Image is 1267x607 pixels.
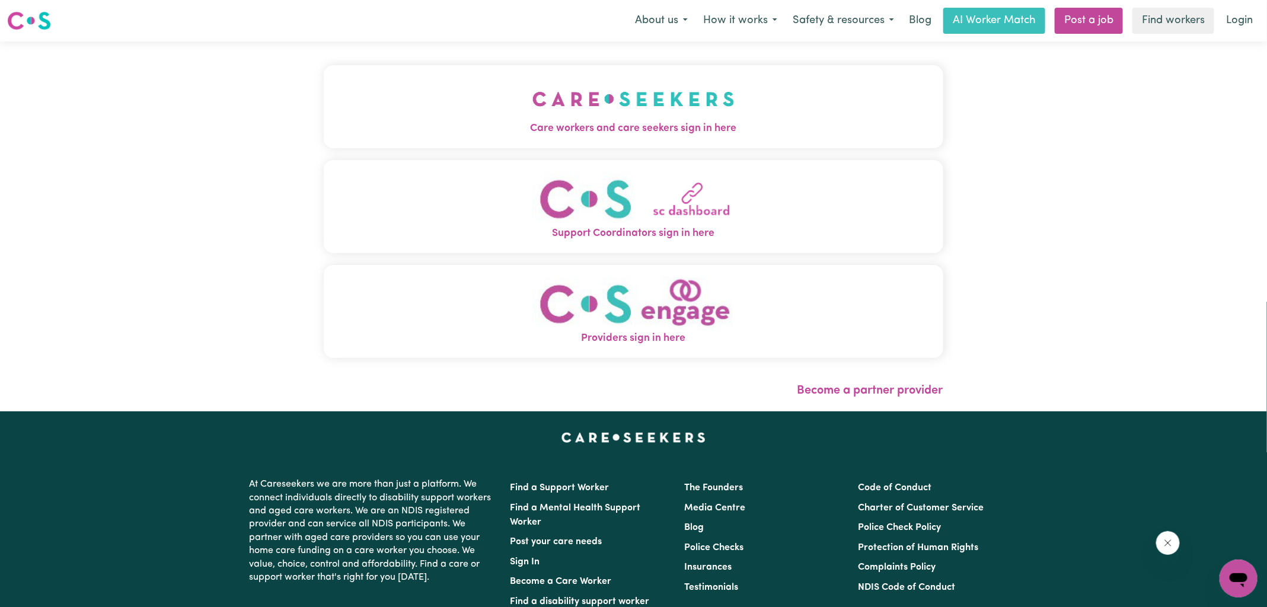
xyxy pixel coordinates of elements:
a: Police Checks [684,543,743,552]
button: How it works [695,8,785,33]
a: Careseekers home page [561,433,706,442]
a: The Founders [684,483,743,493]
button: Providers sign in here [324,265,943,358]
img: Careseekers logo [7,10,51,31]
a: Find a disability support worker [510,597,650,606]
a: Post a job [1055,8,1123,34]
span: Providers sign in here [324,331,943,346]
iframe: Button to launch messaging window [1220,560,1258,598]
a: Find workers [1132,8,1214,34]
a: Blog [902,8,939,34]
a: NDIS Code of Conduct [858,583,955,592]
a: Police Check Policy [858,523,941,532]
a: Post your care needs [510,537,602,547]
a: Code of Conduct [858,483,931,493]
a: Become a partner provider [797,385,943,397]
a: Login [1219,8,1260,34]
a: Testimonials [684,583,738,592]
a: Complaints Policy [858,563,936,572]
a: Find a Support Worker [510,483,609,493]
button: About us [627,8,695,33]
a: Blog [684,523,704,532]
a: Find a Mental Health Support Worker [510,503,641,527]
button: Safety & resources [785,8,902,33]
a: Media Centre [684,503,745,513]
a: Become a Care Worker [510,577,612,586]
span: Care workers and care seekers sign in here [324,121,943,136]
a: Protection of Human Rights [858,543,978,552]
a: Charter of Customer Service [858,503,984,513]
a: Careseekers logo [7,7,51,34]
a: Insurances [684,563,732,572]
span: Support Coordinators sign in here [324,226,943,241]
a: Sign In [510,557,540,567]
p: At Careseekers we are more than just a platform. We connect individuals directly to disability su... [250,473,496,589]
iframe: Close message [1156,531,1180,555]
span: Need any help? [7,8,72,18]
a: AI Worker Match [943,8,1045,34]
button: Support Coordinators sign in here [324,160,943,253]
button: Care workers and care seekers sign in here [324,65,943,148]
